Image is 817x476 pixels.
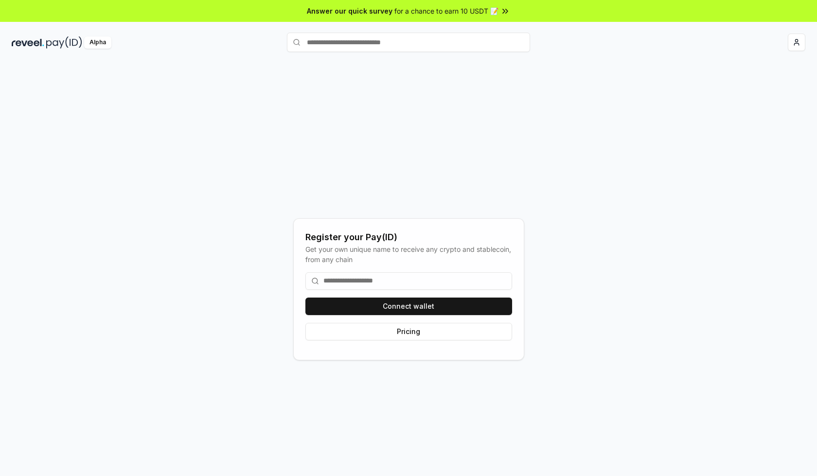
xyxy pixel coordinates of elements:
[305,244,512,264] div: Get your own unique name to receive any crypto and stablecoin, from any chain
[305,230,512,244] div: Register your Pay(ID)
[46,36,82,49] img: pay_id
[305,323,512,340] button: Pricing
[394,6,498,16] span: for a chance to earn 10 USDT 📝
[307,6,392,16] span: Answer our quick survey
[84,36,111,49] div: Alpha
[305,298,512,315] button: Connect wallet
[12,36,44,49] img: reveel_dark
